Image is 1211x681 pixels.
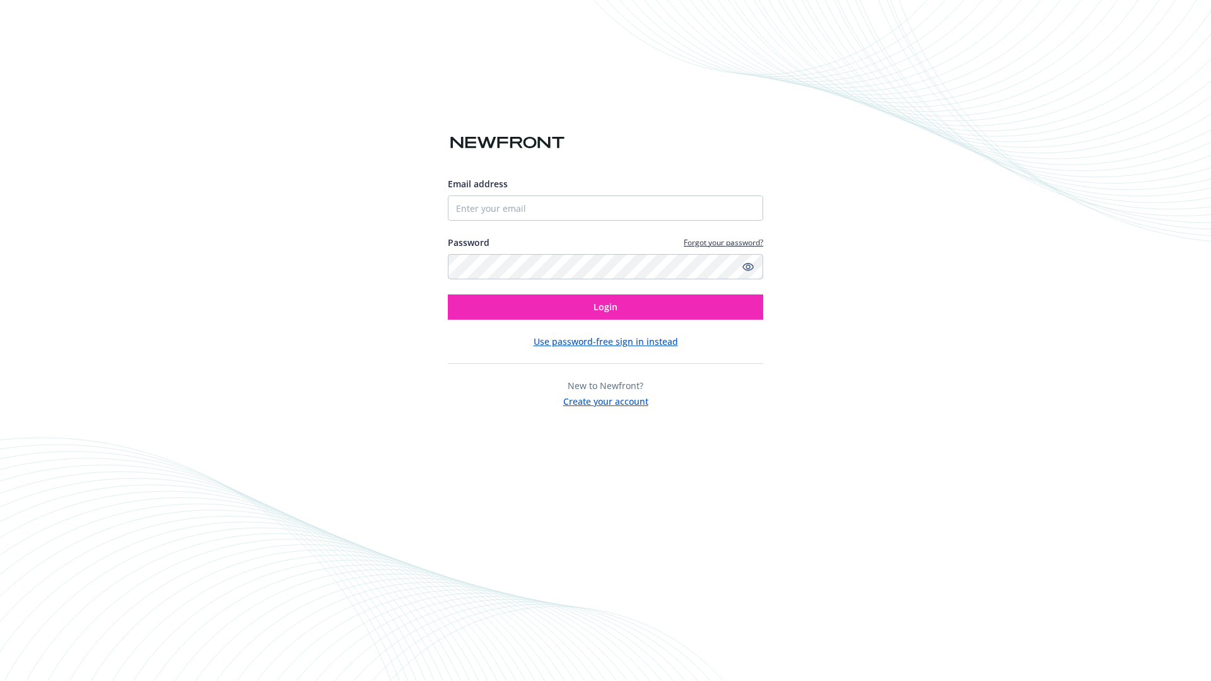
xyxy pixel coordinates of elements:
[448,294,763,320] button: Login
[594,301,617,313] span: Login
[534,335,678,348] button: Use password-free sign in instead
[684,237,763,248] a: Forgot your password?
[448,195,763,221] input: Enter your email
[563,392,648,408] button: Create your account
[568,380,643,392] span: New to Newfront?
[448,236,489,249] label: Password
[448,132,567,154] img: Newfront logo
[448,178,508,190] span: Email address
[448,254,763,279] input: Enter your password
[740,259,756,274] a: Show password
